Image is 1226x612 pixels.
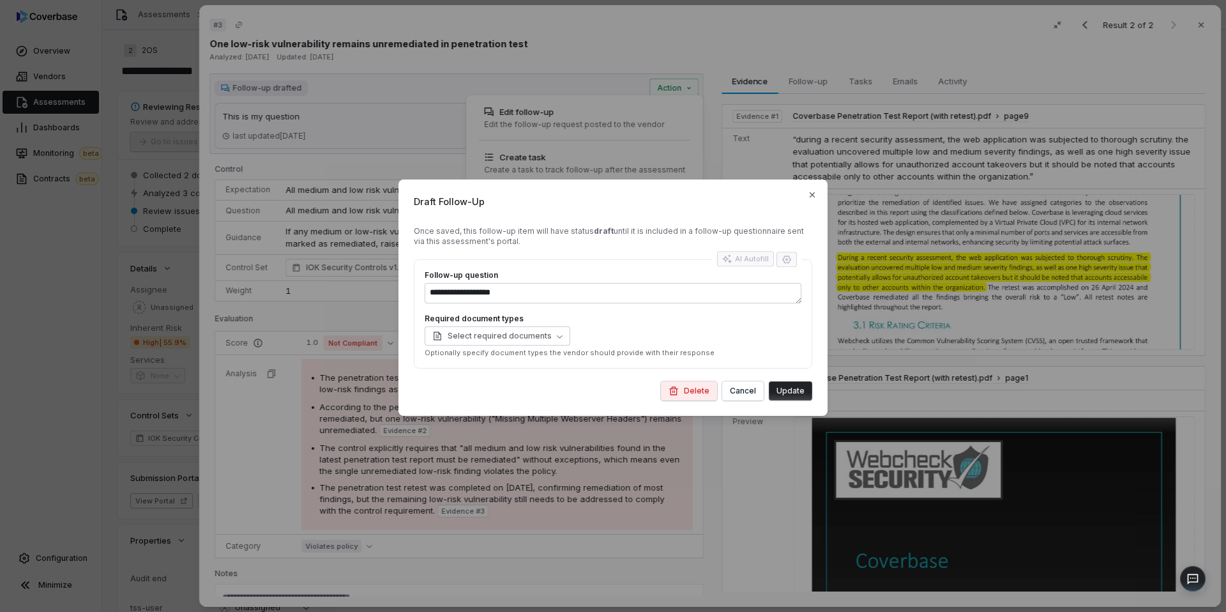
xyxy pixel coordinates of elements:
[414,195,812,208] span: Draft Follow-Up
[594,226,614,236] strong: draft
[661,381,717,401] button: Delete
[425,348,801,358] p: Optionally specify document types the vendor should provide with their response
[425,270,801,280] label: Follow-up question
[769,381,812,401] button: Update
[432,331,552,341] span: Select required documents
[414,226,812,247] div: Once saved, this follow-up item will have status until it is included in a follow-up questionnair...
[722,381,764,401] button: Cancel
[425,314,801,324] label: Required document types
